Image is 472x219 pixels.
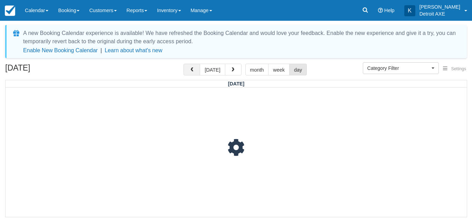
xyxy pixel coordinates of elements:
[5,6,15,16] img: checkfront-main-nav-mini-logo.png
[419,3,460,10] p: [PERSON_NAME]
[268,64,290,75] button: week
[105,47,162,53] a: Learn about what's new
[363,62,439,74] button: Category Filter
[200,64,225,75] button: [DATE]
[378,8,383,13] i: Help
[228,81,245,86] span: [DATE]
[289,64,307,75] button: day
[23,47,98,54] button: Enable New Booking Calendar
[367,65,430,72] span: Category Filter
[101,47,102,53] span: |
[404,5,415,16] div: K
[439,64,470,74] button: Settings
[451,66,466,71] span: Settings
[23,29,459,46] div: A new Booking Calendar experience is available! We have refreshed the Booking Calendar and would ...
[245,64,269,75] button: month
[5,64,93,76] h2: [DATE]
[384,8,395,13] span: Help
[419,10,460,17] p: Detroit AXE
